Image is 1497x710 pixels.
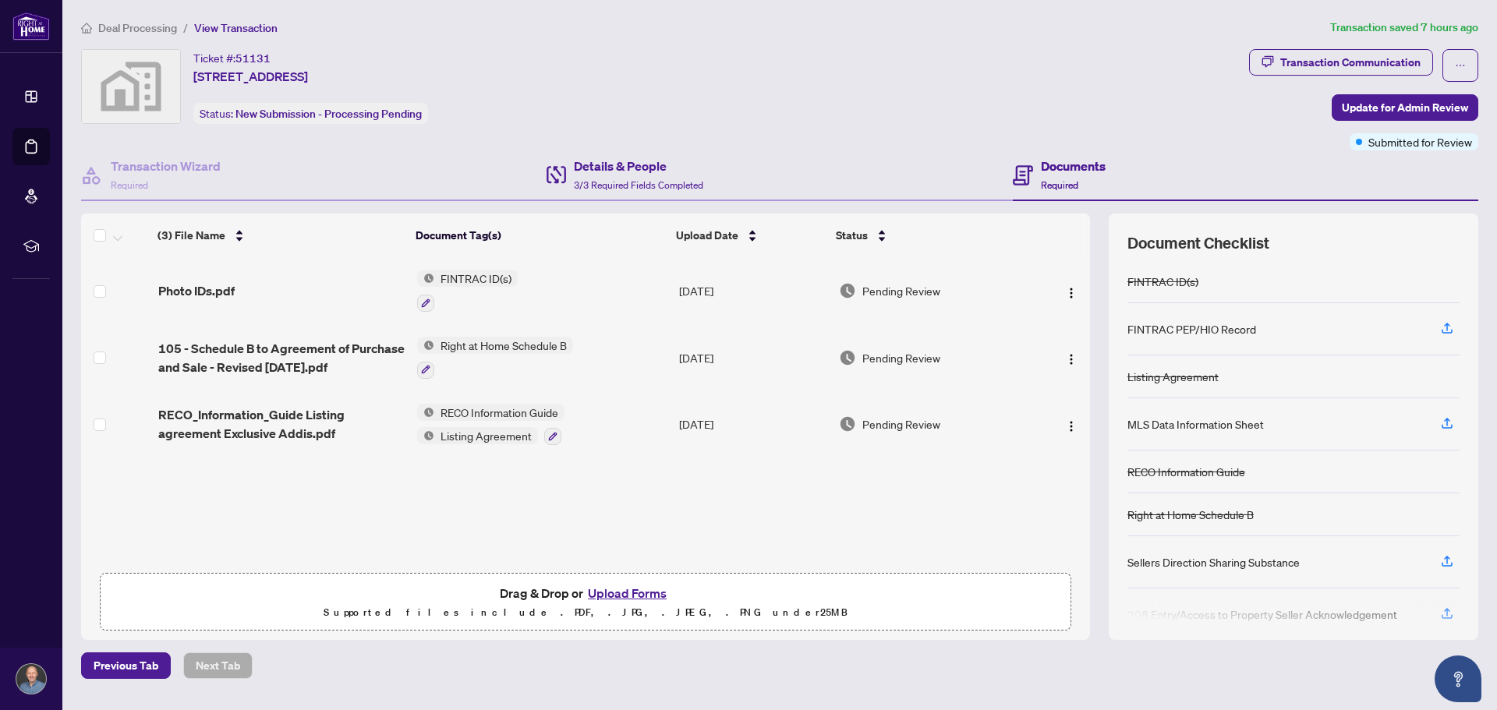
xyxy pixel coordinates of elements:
[670,214,830,257] th: Upload Date
[1065,287,1078,299] img: Logo
[1127,368,1219,385] div: Listing Agreement
[94,653,158,678] span: Previous Tab
[673,324,833,391] td: [DATE]
[836,227,868,244] span: Status
[111,179,148,191] span: Required
[1065,353,1078,366] img: Logo
[193,67,308,86] span: [STREET_ADDRESS]
[862,349,940,366] span: Pending Review
[1330,19,1478,37] article: Transaction saved 7 hours ago
[82,50,180,123] img: svg%3e
[1041,179,1078,191] span: Required
[417,270,518,312] button: Status IconFINTRAC ID(s)
[839,282,856,299] img: Document Status
[676,227,738,244] span: Upload Date
[157,227,225,244] span: (3) File Name
[574,157,703,175] h4: Details & People
[1127,415,1264,433] div: MLS Data Information Sheet
[417,404,564,446] button: Status IconRECO Information GuideStatus IconListing Agreement
[1127,553,1300,570] div: Sellers Direction Sharing Substance
[193,49,271,67] div: Ticket #:
[158,281,235,300] span: Photo IDs.pdf
[839,349,856,366] img: Document Status
[434,427,538,444] span: Listing Agreement
[839,415,856,433] img: Document Status
[183,19,188,37] li: /
[111,157,221,175] h4: Transaction Wizard
[583,583,671,603] button: Upload Forms
[830,214,1029,257] th: Status
[1127,320,1256,337] div: FINTRAC PEP/HIO Record
[1065,420,1078,433] img: Logo
[1127,506,1254,523] div: Right at Home Schedule B
[1342,95,1468,120] span: Update for Admin Review
[1127,463,1245,480] div: RECO Information Guide
[1127,232,1269,254] span: Document Checklist
[151,214,409,257] th: (3) File Name
[16,664,46,694] img: Profile Icon
[409,214,670,257] th: Document Tag(s)
[434,404,564,421] span: RECO Information Guide
[417,337,434,354] img: Status Icon
[194,21,278,35] span: View Transaction
[1280,50,1421,75] div: Transaction Communication
[434,270,518,287] span: FINTRAC ID(s)
[235,107,422,121] span: New Submission - Processing Pending
[417,427,434,444] img: Status Icon
[1368,133,1472,150] span: Submitted for Review
[12,12,50,41] img: logo
[417,404,434,421] img: Status Icon
[1249,49,1433,76] button: Transaction Communication
[500,583,671,603] span: Drag & Drop or
[862,415,940,433] span: Pending Review
[1455,60,1466,71] span: ellipsis
[235,51,271,65] span: 51131
[98,21,177,35] span: Deal Processing
[81,652,171,679] button: Previous Tab
[110,603,1061,622] p: Supported files include .PDF, .JPG, .JPEG, .PNG under 25 MB
[1059,278,1084,303] button: Logo
[81,23,92,34] span: home
[434,337,573,354] span: Right at Home Schedule B
[1435,655,1481,702] button: Open asap
[862,282,940,299] span: Pending Review
[1059,345,1084,370] button: Logo
[673,391,833,458] td: [DATE]
[417,337,573,379] button: Status IconRight at Home Schedule B
[101,574,1071,631] span: Drag & Drop orUpload FormsSupported files include .PDF, .JPG, .JPEG, .PNG under25MB
[673,257,833,324] td: [DATE]
[1059,412,1084,436] button: Logo
[193,103,428,124] div: Status:
[1332,94,1478,121] button: Update for Admin Review
[1127,273,1198,290] div: FINTRAC ID(s)
[158,339,405,376] span: 105 - Schedule B to Agreement of Purchase and Sale - Revised [DATE].pdf
[158,405,405,443] span: RECO_Information_Guide Listing agreement Exclusive Addis.pdf
[1041,157,1106,175] h4: Documents
[574,179,703,191] span: 3/3 Required Fields Completed
[183,652,253,679] button: Next Tab
[417,270,434,287] img: Status Icon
